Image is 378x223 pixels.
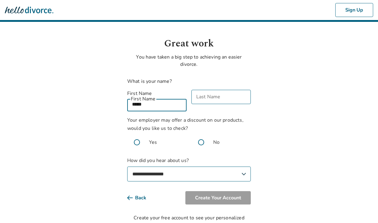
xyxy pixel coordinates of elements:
img: Hello Divorce Logo [5,4,53,16]
p: You have taken a big step to achieving an easier divorce. [127,53,251,68]
span: Yes [149,139,157,146]
span: Your employer may offer a discount on our products, would you like us to check? [127,117,244,132]
button: Sign Up [335,3,373,17]
label: How did you hear about us? [127,157,251,181]
button: Back [127,191,156,204]
label: First Name [127,90,187,97]
label: What is your name? [127,78,172,85]
span: No [213,139,220,146]
iframe: Chat Widget [348,194,378,223]
select: How did you hear about us? [127,167,251,181]
button: Create Your Account [185,191,251,204]
h1: Great work [127,36,251,51]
